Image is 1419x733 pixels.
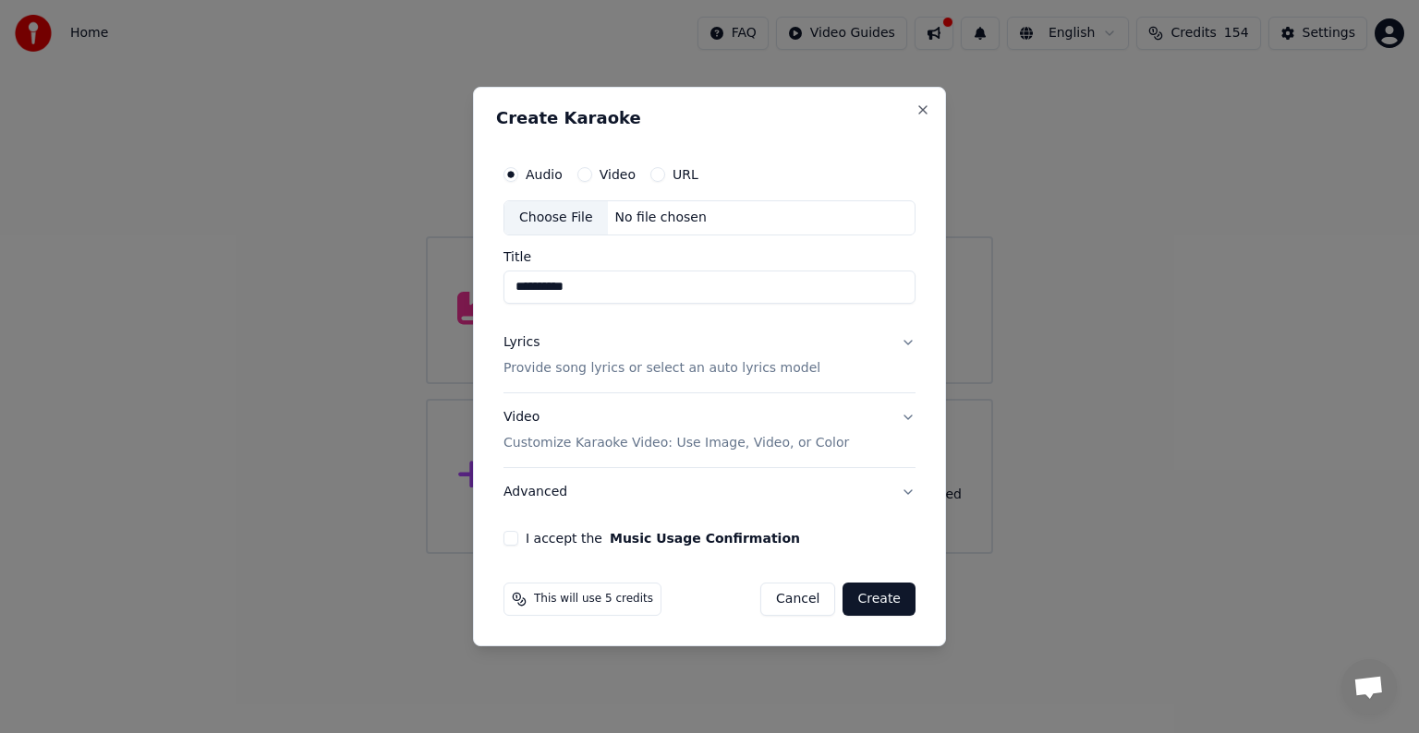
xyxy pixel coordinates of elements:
[600,168,636,181] label: Video
[760,583,835,616] button: Cancel
[610,532,800,545] button: I accept the
[526,168,563,181] label: Audio
[673,168,698,181] label: URL
[503,359,820,378] p: Provide song lyrics or select an auto lyrics model
[843,583,916,616] button: Create
[503,318,916,392] button: LyricsProvide song lyrics or select an auto lyrics model
[526,532,800,545] label: I accept the
[496,110,923,126] h2: Create Karaoke
[503,250,916,263] label: Title
[608,209,714,227] div: No file chosen
[503,408,849,452] div: Video
[503,333,540,352] div: Lyrics
[503,434,849,452] p: Customize Karaoke Video: Use Image, Video, or Color
[503,468,916,516] button: Advanced
[534,592,653,607] span: This will use 5 credits
[503,393,916,467] button: VideoCustomize Karaoke Video: Use Image, Video, or Color
[504,201,608,234] div: Choose File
